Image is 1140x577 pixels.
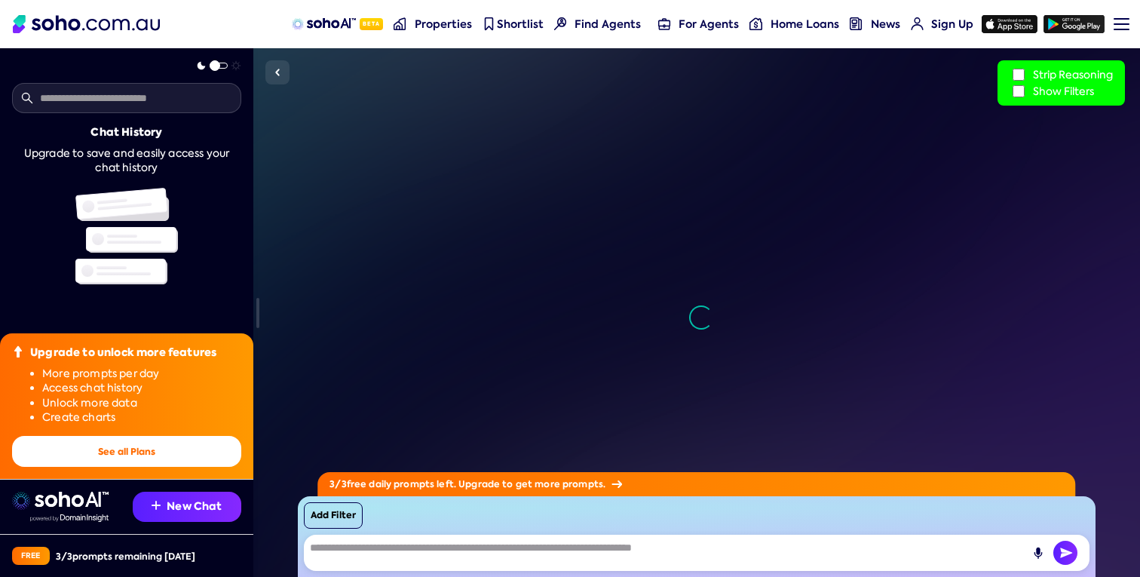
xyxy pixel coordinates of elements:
[931,17,973,32] span: Sign Up
[771,17,839,32] span: Home Loans
[90,125,162,140] div: Chat History
[554,17,567,30] img: Find agents icon
[152,501,161,510] img: Recommendation icon
[415,17,472,32] span: Properties
[1013,69,1025,81] input: Strip Reasoning
[292,18,356,30] img: sohoAI logo
[13,15,160,33] img: Soho Logo
[133,492,241,522] button: New Chat
[12,146,241,176] div: Upgrade to save and easily access your chat history
[1053,541,1077,565] button: Send
[12,345,24,358] img: Upgrade icon
[982,15,1037,33] img: app-store icon
[1010,66,1113,83] label: Strip Reasoning
[658,17,671,30] img: for-agents-nav icon
[679,17,739,32] span: For Agents
[268,63,287,81] img: Sidebar toggle icon
[911,17,924,30] img: for-agents-nav icon
[75,188,178,284] img: Chat history illustration
[12,547,50,565] div: Free
[360,18,383,30] span: Beta
[30,514,109,522] img: Data provided by Domain Insight
[850,17,863,30] img: news-nav icon
[871,17,900,32] span: News
[42,381,241,396] li: Access chat history
[611,480,622,488] img: Arrow icon
[304,502,363,529] button: Add Filter
[42,396,241,411] li: Unlock more data
[30,345,216,361] div: Upgrade to unlock more features
[575,17,641,32] span: Find Agents
[1013,85,1025,97] input: Show Filters
[394,17,406,30] img: properties-nav icon
[317,472,1075,496] div: 3 / 3 free daily prompts left. Upgrade to get more prompts.
[749,17,762,30] img: for-agents-nav icon
[42,367,241,382] li: More prompts per day
[1043,15,1105,33] img: google-play icon
[12,436,241,467] button: See all Plans
[497,17,544,32] span: Shortlist
[42,410,241,425] li: Create charts
[1026,541,1050,565] button: Record Audio
[1053,541,1077,565] img: Send icon
[1010,83,1113,100] label: Show Filters
[12,492,109,510] img: sohoai logo
[483,17,495,30] img: shortlist-nav icon
[56,550,195,563] div: 3 / 3 prompts remaining [DATE]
